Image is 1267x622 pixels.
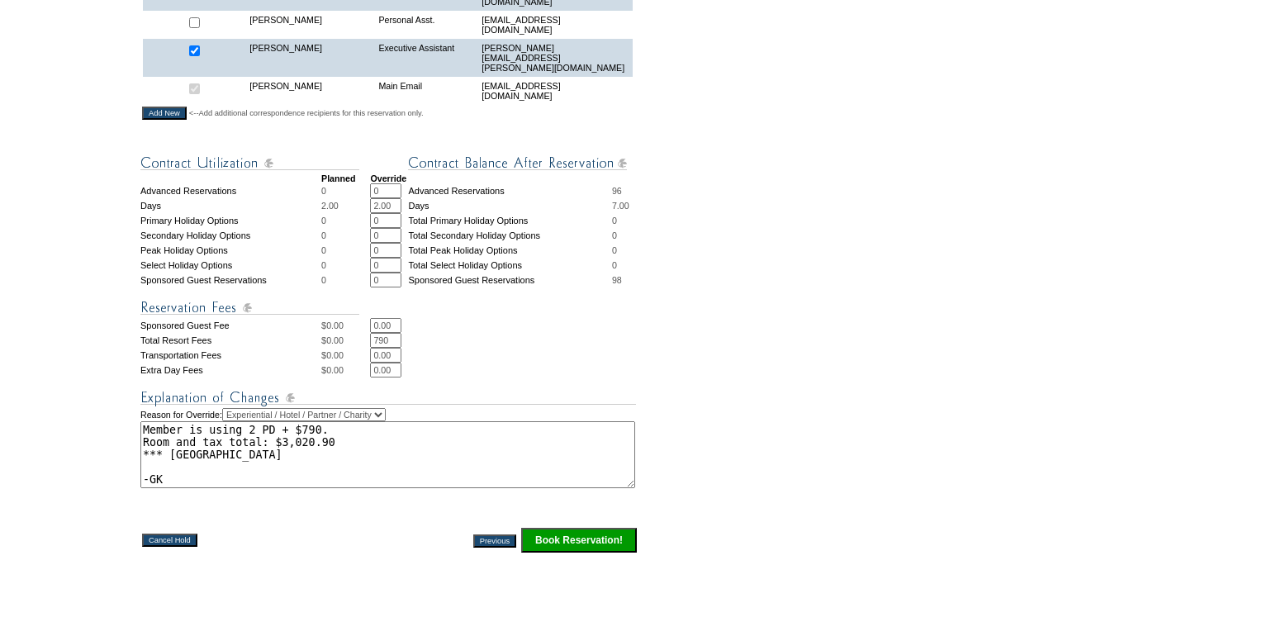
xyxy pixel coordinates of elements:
span: 0 [612,216,617,226]
span: 98 [612,275,622,285]
td: Days [140,198,321,213]
td: Total Resort Fees [140,333,321,348]
td: Advanced Reservations [408,183,611,198]
img: Contract Utilization [140,153,359,173]
img: Contract Balance After Reservation [408,153,627,173]
td: Executive Assistant [374,39,477,77]
span: 0 [321,260,326,270]
td: Total Primary Holiday Options [408,213,611,228]
td: $ [321,333,370,348]
span: 0 [321,245,326,255]
td: [PERSON_NAME] [245,77,374,105]
input: Click this button to finalize your reservation. [521,528,637,553]
td: $ [321,348,370,363]
td: Primary Holiday Options [140,213,321,228]
span: 0.00 [326,320,344,330]
span: 7.00 [612,201,629,211]
strong: Override [370,173,406,183]
span: 0 [321,186,326,196]
td: Main Email [374,77,477,105]
span: 0 [321,216,326,226]
td: Total Secondary Holiday Options [408,228,611,243]
td: [PERSON_NAME] [245,39,374,77]
td: [PERSON_NAME] [245,11,374,39]
td: Transportation Fees [140,348,321,363]
td: $ [321,363,370,377]
td: Reason for Override: [140,408,638,488]
span: 2.00 [321,201,339,211]
td: Total Select Holiday Options [408,258,611,273]
input: Add New [142,107,187,120]
td: Sponsored Guest Fee [140,318,321,333]
input: Cancel Hold [142,534,197,547]
td: [EMAIL_ADDRESS][DOMAIN_NAME] [477,77,632,105]
input: Previous [473,534,516,548]
span: 0.00 [326,335,344,345]
td: Advanced Reservations [140,183,321,198]
span: 0 [321,230,326,240]
span: 0.00 [326,350,344,360]
td: [EMAIL_ADDRESS][DOMAIN_NAME] [477,11,632,39]
span: 0 [612,230,617,240]
td: Sponsored Guest Reservations [408,273,611,287]
td: Peak Holiday Options [140,243,321,258]
td: [PERSON_NAME][EMAIL_ADDRESS][PERSON_NAME][DOMAIN_NAME] [477,39,632,77]
td: Personal Asst. [374,11,477,39]
td: Select Holiday Options [140,258,321,273]
span: 0 [612,245,617,255]
td: Extra Day Fees [140,363,321,377]
td: $ [321,318,370,333]
span: 0 [612,260,617,270]
strong: Planned [321,173,355,183]
span: 0 [321,275,326,285]
td: Secondary Holiday Options [140,228,321,243]
td: Sponsored Guest Reservations [140,273,321,287]
span: <--Add additional correspondence recipients for this reservation only. [189,108,424,118]
span: 0.00 [326,365,344,375]
span: 96 [612,186,622,196]
img: Explanation of Changes [140,387,636,408]
img: Reservation Fees [140,297,359,318]
td: Days [408,198,611,213]
td: Total Peak Holiday Options [408,243,611,258]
